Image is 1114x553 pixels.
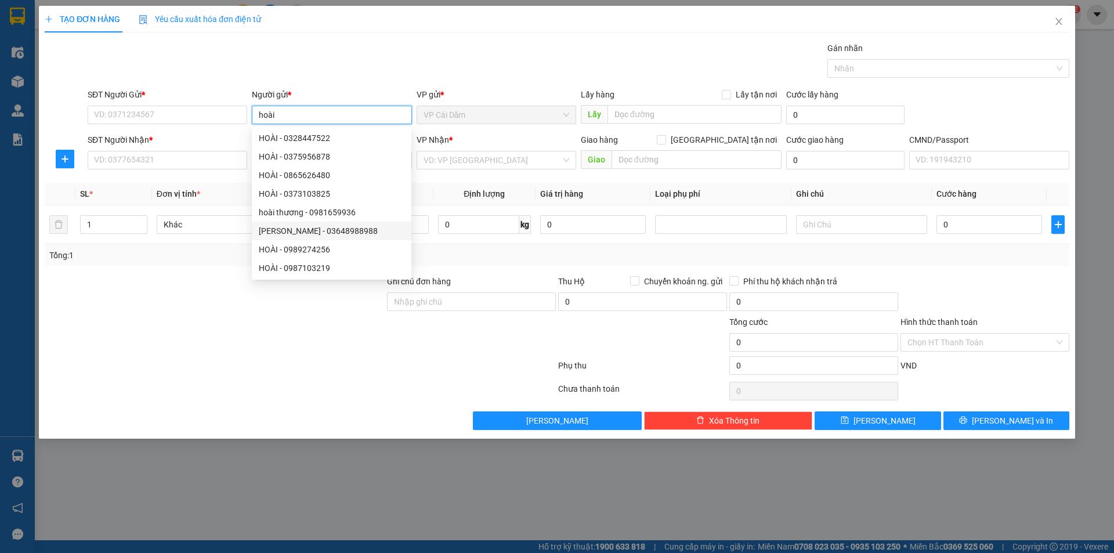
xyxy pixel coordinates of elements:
span: Lấy [581,105,607,124]
span: Cước hàng [936,189,976,198]
div: SĐT Người Gửi [88,88,247,101]
div: VP gửi [417,88,576,101]
div: [PERSON_NAME] - 03648988988 [259,225,404,237]
input: Ghi chú đơn hàng [387,292,556,311]
div: HOÀI - 0987103219 [252,259,411,277]
button: delete [49,215,68,234]
div: hoài linh - 03648988988 [252,222,411,240]
div: HOÀI - 0865626480 [259,169,404,182]
button: Close [1043,6,1075,38]
span: [GEOGRAPHIC_DATA] tận nơi [666,133,782,146]
div: HOÀI - 0375956878 [252,147,411,166]
div: Tổng: 1 [49,249,430,262]
button: printer[PERSON_NAME] và In [943,411,1069,430]
div: Người gửi [252,88,411,101]
span: [PERSON_NAME] [526,414,588,427]
img: icon [139,15,148,24]
button: plus [56,150,74,168]
div: CMND/Passport [909,133,1069,146]
span: Tổng cước [729,317,768,327]
div: HOÀI - 0865626480 [252,166,411,185]
div: HOÀI - 0328447522 [252,129,411,147]
span: TẠO ĐƠN HÀNG [45,15,120,24]
span: close [1054,17,1064,26]
label: Ghi chú đơn hàng [387,277,451,286]
span: Xóa Thông tin [709,414,759,427]
input: Cước lấy hàng [786,106,905,124]
input: Ghi Chú [796,215,927,234]
span: Khác [164,216,281,233]
div: HOÀI - 0989274256 [259,243,404,256]
span: plus [45,15,53,23]
div: HOÀI - 0375956878 [259,150,404,163]
button: save[PERSON_NAME] [815,411,941,430]
input: Dọc đường [607,105,782,124]
span: [PERSON_NAME] [853,414,916,427]
label: Hình thức thanh toán [900,317,978,327]
div: hoài thương - 0981659936 [259,206,404,219]
span: kg [519,215,531,234]
span: VP Nhận [417,135,449,144]
th: Ghi chú [791,183,932,205]
input: Dọc đường [612,150,782,169]
label: Gán nhãn [827,44,863,53]
span: Giao [581,150,612,169]
span: plus [1052,220,1064,229]
div: HOÀI - 0373103825 [259,187,404,200]
button: deleteXóa Thông tin [644,411,813,430]
span: Phí thu hộ khách nhận trả [739,275,842,288]
div: SĐT Người Nhận [88,133,247,146]
span: Giá trị hàng [540,189,583,198]
span: Yêu cầu xuất hóa đơn điện tử [139,15,261,24]
span: Định lượng [464,189,505,198]
div: Chưa thanh toán [557,382,728,403]
div: HOÀI - 0987103219 [259,262,404,274]
span: Lấy tận nơi [731,88,782,101]
th: Loại phụ phí [650,183,791,205]
span: Giao hàng [581,135,618,144]
span: [PERSON_NAME] và In [972,414,1053,427]
div: hoài thương - 0981659936 [252,203,411,222]
span: Chuyển khoản ng. gửi [639,275,727,288]
span: save [841,416,849,425]
input: 0 [540,215,646,234]
span: plus [56,154,74,164]
div: HOÀI - 0328447522 [259,132,404,144]
label: Cước lấy hàng [786,90,838,99]
span: VND [900,361,917,370]
span: Đơn vị tính [157,189,200,198]
span: VP Cái Dăm [424,106,569,124]
span: Thu Hộ [558,277,585,286]
span: SL [80,189,89,198]
span: printer [959,416,967,425]
div: HOÀI - 0989274256 [252,240,411,259]
div: Phụ thu [557,359,728,379]
span: Lấy hàng [581,90,614,99]
button: plus [1051,215,1064,234]
input: Cước giao hàng [786,151,905,169]
button: [PERSON_NAME] [473,411,642,430]
span: delete [696,416,704,425]
div: HOÀI - 0373103825 [252,185,411,203]
label: Cước giao hàng [786,135,844,144]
